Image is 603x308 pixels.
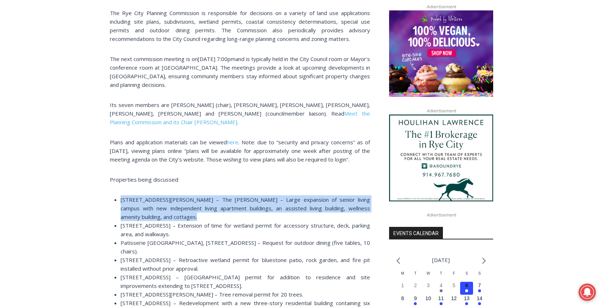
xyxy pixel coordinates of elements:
div: "The first chef I interviewed talked about coming to [GEOGRAPHIC_DATA] from [GEOGRAPHIC_DATA] in ... [181,0,339,70]
span: F [453,271,455,275]
div: Wednesday [422,271,435,282]
span: [STREET_ADDRESS] – [GEOGRAPHIC_DATA] permit for addition to residence and site improvements exten... [121,274,370,289]
button: 12 [448,295,461,308]
button: 13 Has events [460,295,473,308]
p: The next commission meeting is on and is typically held in the City Council room or Mayor’s confe... [110,55,370,89]
a: Previous month [396,257,400,264]
span: Advertisement [419,211,463,218]
button: 10 [422,295,435,308]
span: T [440,271,442,275]
time: 9 [414,295,417,301]
span: Patisserie [GEOGRAPHIC_DATA], [STREET_ADDRESS] – Request for outdoor dining (five tables, 10 chai... [121,239,370,255]
em: Has events [478,302,481,305]
span: Open Tues. - Sun. [PHONE_NUMBER] [2,74,70,101]
span: . Note: due to “security and privacy concerns” as of [DATE], viewing plans online “plans will be ... [110,139,370,163]
em: Has events [465,302,468,305]
span: [STREET_ADDRESS][PERSON_NAME] – The [PERSON_NAME] – Large expansion of senior living campus with ... [121,196,370,220]
button: 2 [409,282,422,295]
button: 3 [422,282,435,295]
span: S [466,271,468,275]
div: Saturday [460,271,473,282]
time: 2 [414,283,417,288]
em: Has events [440,302,443,305]
span: Advertisement [419,107,463,114]
button: 7 Has events [473,282,486,295]
em: Has events [440,289,443,292]
a: here [227,139,238,146]
li: [DATE] [432,255,450,265]
time: 4 [440,283,443,288]
time: 8 [401,295,404,301]
img: Baked by Melissa [389,10,493,97]
time: 3 [427,283,430,288]
time: 1 [401,283,404,288]
h2: Events Calendar [389,227,443,239]
time: 5 [453,283,455,288]
span: [STREET_ADDRESS] – Extension of time for wetland permit for accessory structure, deck, parking ar... [121,222,370,238]
span: S [478,271,481,275]
span: M [401,271,404,275]
time: 11 [438,295,444,301]
div: Thursday [435,271,448,282]
time: 13 [464,295,470,301]
time: 10 [425,295,431,301]
div: Sunday [473,271,486,282]
em: Has events [465,289,468,292]
time: 14 [477,295,482,301]
p: Its seven members are [PERSON_NAME] (chair), [PERSON_NAME], [PERSON_NAME], [PERSON_NAME], [PERSON... [110,101,370,126]
button: 5 [448,282,461,295]
div: Monday [396,271,409,282]
span: [STREET_ADDRESS][PERSON_NAME] – Tree removal permit for 20 trees. [121,291,303,298]
span: T [414,271,416,275]
button: 11 Has events [435,295,448,308]
span: W [426,271,430,275]
span: [DATE] 7:00pm [198,55,235,62]
p: Properties being discussed: [110,175,370,184]
time: 12 [451,295,457,301]
div: Friday [448,271,461,282]
span: [STREET_ADDRESS] – Retroactive wetland permit for bluestone patio, rock garden, and fire pit inst... [121,256,370,272]
a: Intern @ [DOMAIN_NAME] [173,70,348,89]
time: 6 [465,283,468,288]
a: Next month [482,257,486,264]
span: Plans and application materials can be viewed [110,139,227,146]
div: Tuesday [409,271,422,282]
img: Houlihan Lawrence The #1 Brokerage in Rye City [389,115,493,201]
div: "Chef [PERSON_NAME] omakase menu is nirvana for lovers of great Japanese food." [74,45,102,86]
span: Intern @ [DOMAIN_NAME] [188,71,333,88]
button: 1 [396,282,409,295]
p: The Rye City Planning Commission is responsible for decisions on a variety of land use applicatio... [110,9,370,43]
a: Meet the Planning Commission and its Chair [PERSON_NAME] [110,110,370,126]
time: 7 [478,283,481,288]
button: 4 Has events [435,282,448,295]
button: 9 Has events [409,295,422,308]
button: 14 Has events [473,295,486,308]
a: Open Tues. - Sun. [PHONE_NUMBER] [0,72,72,89]
button: 6 Has events [460,282,473,295]
span: Advertisement [419,3,463,10]
em: Has events [478,289,481,292]
em: Has events [414,302,417,305]
button: 8 [396,295,409,308]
